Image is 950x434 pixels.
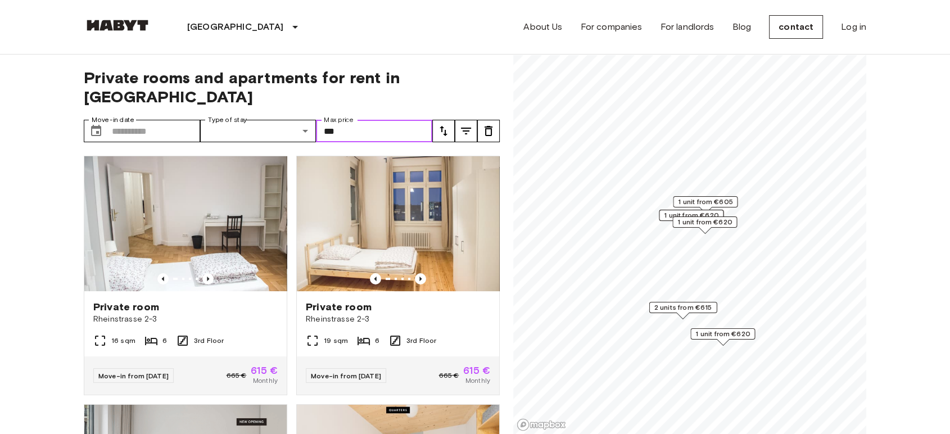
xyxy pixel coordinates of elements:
[841,20,866,34] a: Log in
[226,371,246,379] font: 665 €
[406,336,436,345] font: 3rd Floor
[841,21,866,32] font: Log in
[732,21,751,32] font: Blog
[659,210,723,227] div: Map marker
[84,20,151,31] img: Habyt
[678,197,732,206] font: 1 unit from €605
[438,371,459,379] font: 665 €
[660,20,714,34] a: For landlords
[370,273,381,284] button: Previous image
[581,21,643,32] font: For companies
[654,303,712,311] font: 2 units from €615
[187,21,284,32] font: [GEOGRAPHIC_DATA]
[324,116,354,124] font: Max price
[463,364,490,377] font: 615 €
[84,68,400,106] font: Private rooms and apartments for rent in [GEOGRAPHIC_DATA]
[581,20,643,34] a: For companies
[202,273,214,284] button: Previous image
[98,372,169,380] font: Move-in from [DATE]
[517,418,566,431] a: Mapbox logo
[649,302,717,319] div: Map marker
[673,196,738,214] div: Map marker
[324,336,331,345] font: 19
[664,211,718,219] font: 1 unit from €620
[208,116,247,124] font: Type of stay
[660,21,714,32] font: For landlords
[297,156,499,291] img: Marketing picture of unit DE-01-090-02M
[111,336,119,345] font: 16
[375,336,379,345] font: 6
[92,116,134,124] font: Move-in date
[523,20,562,34] a: About Us
[120,336,135,345] font: sqm
[415,273,426,284] button: Previous image
[194,336,224,345] font: 3rd Floor
[523,21,562,32] font: About Us
[477,120,500,142] button: tune
[84,156,287,395] a: Marketing picture of unit DE-01-090-05MPrevious imagePrevious imagePrivate roomRheinstrasse 2-316...
[84,156,287,291] img: Marketing picture of unit DE-01-090-05M
[695,329,750,338] font: 1 unit from €620
[732,20,751,34] a: Blog
[432,120,455,142] button: tune
[306,314,369,324] font: Rheinstrasse 2-3
[93,301,159,313] font: Private room
[455,120,477,142] button: tune
[296,156,500,395] a: Marketing picture of unit DE-01-090-02MPrevious imagePrevious imagePrivate roomRheinstrasse 2-319...
[251,364,278,377] font: 615 €
[677,218,732,226] font: 1 unit from €620
[769,15,823,39] a: contact
[672,216,737,234] div: Map marker
[333,336,347,345] font: sqm
[690,328,755,346] div: Map marker
[306,301,372,313] font: Private room
[779,21,813,32] font: contact
[157,273,169,284] button: Previous image
[85,120,107,142] button: Choose date
[311,372,381,380] font: Move-in from [DATE]
[465,376,490,385] font: Monthly
[253,376,278,385] font: Monthly
[162,336,167,345] font: 6
[93,314,157,324] font: Rheinstrasse 2-3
